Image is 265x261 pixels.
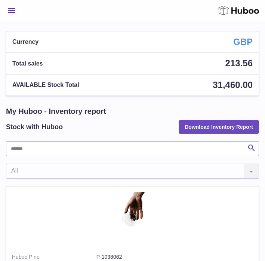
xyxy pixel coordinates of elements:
[225,58,253,68] span: 213.56
[12,254,96,261] dt: Huboo P no
[6,53,259,74] a: Total sales 213.56
[213,80,253,90] span: 31,460.00
[12,81,79,89] span: AVAILABLE Stock Total
[233,36,253,48] strong: GBP
[12,38,38,46] span: Currency
[6,122,63,131] h2: Stock with Huboo
[6,75,259,95] a: AVAILABLE Stock Total 31,460.00
[12,60,43,68] span: Total sales
[114,192,151,242] img: product image
[179,120,259,134] button: Download Inventory Report
[96,254,253,261] dd: P-1038062
[6,106,259,116] h1: My Huboo - Inventory report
